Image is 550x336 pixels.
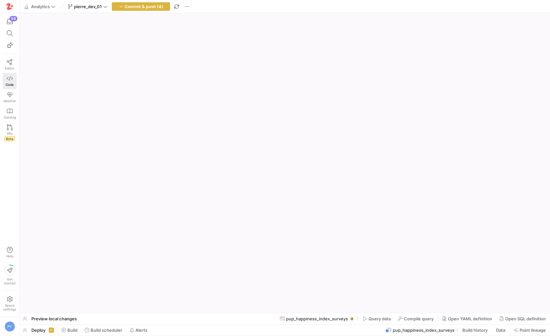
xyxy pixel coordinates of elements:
[91,328,122,333] span: Build scheduler
[505,316,546,321] span: Open SQL definition
[496,313,549,324] button: Open SQL definition
[3,303,16,311] span: Space settings
[82,325,125,336] button: Build scheduler
[74,4,102,9] span: pierre_dev_01
[520,328,546,333] span: Point lineage
[4,277,15,285] span: Get started
[462,328,488,333] span: Build history
[127,325,150,336] button: Alerts
[31,328,45,333] span: Deploy
[7,3,13,10] img: https://storage.googleapis.com/y42-prod-data-exchange/images/h4OkG5kwhGXbZ2sFpobXAPbjBGJTZTGe3yEd...
[448,316,492,321] span: Open YAML definition
[3,89,17,105] a: Monitor
[511,325,549,336] button: Point lineage
[395,313,437,324] button: Compile query
[5,66,14,70] span: Editor
[3,105,17,122] a: Catalog
[7,132,13,136] span: PRs
[66,2,109,11] button: pierre_dev_01
[493,325,509,336] button: Data
[6,83,14,87] span: Code
[125,4,163,9] span: Commit & push (4)
[3,1,17,12] a: https://storage.googleapis.com/y42-prod-data-exchange/images/h4OkG5kwhGXbZ2sFpobXAPbjBGJTZTGe3yEd...
[286,316,348,321] span: pup_happiness_index_surveys
[31,4,50,9] span: Analytics
[22,2,57,11] button: 🔬Analytics
[4,136,15,141] span: Beta
[439,313,495,324] button: Open YAML definition
[3,56,17,73] a: Editor
[3,16,17,27] button: 58
[6,254,14,258] span: Help
[24,4,28,9] span: 🔬
[360,313,394,324] button: Query data
[9,16,17,21] div: 58
[3,73,17,89] a: Code
[4,115,16,119] span: Catalog
[3,122,17,144] a: PRsBeta
[496,328,505,333] span: Data
[59,325,80,336] button: Build
[393,328,455,333] span: pup_happiness_index_surveys
[459,325,492,336] button: Build history
[404,316,434,321] span: Compile query
[3,293,17,314] a: Spacesettings
[3,262,17,288] button: Getstarted
[31,316,77,321] span: Preview local changes
[3,244,17,261] button: Help
[4,99,16,103] span: Monitor
[3,320,17,333] button: PY
[369,316,391,321] span: Query data
[67,328,77,333] span: Build
[112,2,170,11] button: Commit & push (4)
[135,328,147,333] span: Alerts
[5,321,15,332] div: PY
